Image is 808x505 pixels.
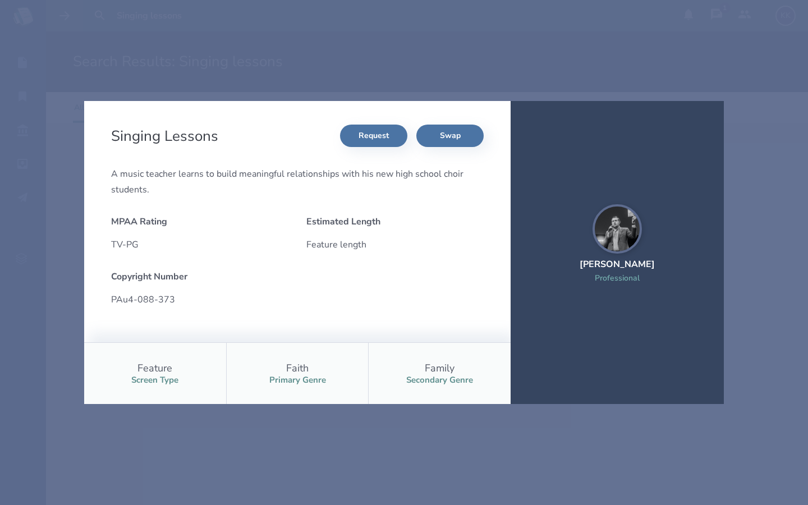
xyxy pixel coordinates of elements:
div: Professional [580,273,655,283]
div: TV-PG [111,237,288,252]
button: Swap [416,125,484,147]
div: Estimated Length [306,215,484,228]
h2: Singing Lessons [111,126,223,146]
button: Request [340,125,407,147]
div: Primary Genre [269,375,326,385]
div: MPAA Rating [111,215,288,228]
a: [PERSON_NAME]Professional [580,204,655,297]
div: Copyright Number [111,270,484,283]
div: Secondary Genre [406,375,473,385]
div: PAu4-088-373 [111,292,484,307]
div: Screen Type [131,375,178,385]
div: A music teacher learns to build meaningful relationships with his new high school choir students. [111,166,484,198]
div: Family [425,361,454,375]
img: user_1721080613-crop.jpg [593,204,642,254]
div: [PERSON_NAME] [580,258,655,270]
div: Faith [286,361,309,375]
div: Feature length [306,237,484,252]
div: Feature [137,361,172,375]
